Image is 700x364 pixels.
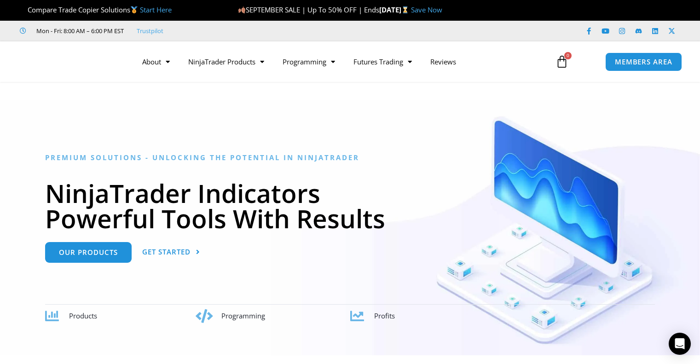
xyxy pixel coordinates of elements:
a: Reviews [421,51,465,72]
img: 🥇 [131,6,138,13]
a: MEMBERS AREA [605,52,682,71]
img: LogoAI | Affordable Indicators – NinjaTrader [20,45,119,78]
a: Futures Trading [344,51,421,72]
span: SEPTEMBER SALE | Up To 50% OFF | Ends [238,5,379,14]
a: Our Products [45,242,132,263]
span: Programming [221,311,265,320]
div: Open Intercom Messenger [669,333,691,355]
img: 🍂 [238,6,245,13]
h1: NinjaTrader Indicators Powerful Tools With Results [45,180,655,231]
span: Profits [374,311,395,320]
strong: [DATE] [379,5,411,14]
a: 0 [542,48,582,75]
a: About [133,51,179,72]
h6: Premium Solutions - Unlocking the Potential in NinjaTrader [45,153,655,162]
span: Compare Trade Copier Solutions [20,5,172,14]
a: Start Here [140,5,172,14]
span: MEMBERS AREA [615,58,672,65]
span: Our Products [59,249,118,256]
span: Get Started [142,248,191,255]
img: 🏆 [20,6,27,13]
span: Mon - Fri: 8:00 AM – 6:00 PM EST [34,25,124,36]
nav: Menu [133,51,546,72]
a: NinjaTrader Products [179,51,273,72]
span: Products [69,311,97,320]
img: ⌛ [402,6,409,13]
a: Get Started [142,242,200,263]
span: 0 [564,52,572,59]
a: Trustpilot [137,25,163,36]
a: Programming [273,51,344,72]
a: Save Now [411,5,442,14]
